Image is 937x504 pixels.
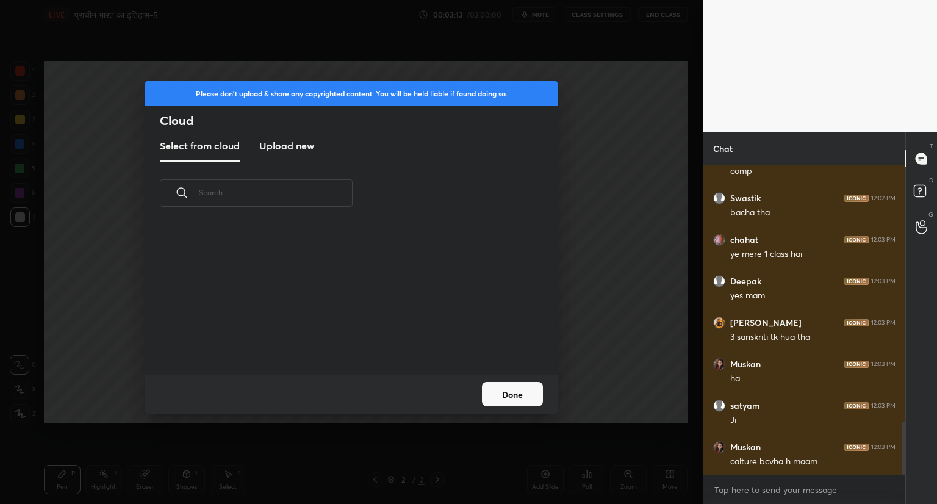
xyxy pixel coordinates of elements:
div: 12:03 PM [871,278,896,285]
div: yes mam [730,290,896,302]
h6: Swastik [730,193,761,204]
div: 3 sanskriti tk hua tha [730,331,896,344]
img: iconic-dark.1390631f.png [844,236,869,243]
div: grid [145,221,543,375]
h6: Muskan [730,442,761,453]
img: default.png [713,400,725,412]
p: G [928,210,933,219]
h2: Cloud [160,113,558,129]
p: Chat [703,132,742,165]
img: 71d8e244de714e35a7bcb41070033b2f.jpg [713,441,725,453]
div: 12:03 PM [871,319,896,326]
img: default.png [713,275,725,287]
div: Please don't upload & share any copyrighted content. You will be held liable if found doing so. [145,81,558,106]
div: 12:03 PM [871,361,896,368]
img: iconic-dark.1390631f.png [844,361,869,368]
p: T [930,142,933,151]
h3: Select from cloud [160,139,240,153]
h3: Upload new [259,139,314,153]
h6: Muskan [730,359,761,370]
div: calture bcvha h maam [730,456,896,468]
div: 12:03 PM [871,444,896,451]
img: iconic-dark.1390631f.png [844,444,869,451]
img: iconic-dark.1390631f.png [844,195,869,202]
h6: chahat [730,234,758,245]
h6: [PERSON_NAME] [730,317,802,328]
img: iconic-dark.1390631f.png [844,402,869,409]
h6: satyam [730,400,760,411]
p: D [929,176,933,185]
div: 12:02 PM [871,195,896,202]
div: ha [730,373,896,385]
img: iconic-dark.1390631f.png [844,278,869,285]
div: comp [730,165,896,178]
div: 12:03 PM [871,402,896,409]
img: 71d8e244de714e35a7bcb41070033b2f.jpg [713,358,725,370]
input: Search [199,167,353,218]
div: bacha tha [730,207,896,219]
div: Ji [730,414,896,427]
img: 00ad941a91024edeaad6ad4946c6729d.jpg [713,317,725,329]
button: Done [482,382,543,406]
img: default.png [713,192,725,204]
img: iconic-dark.1390631f.png [844,319,869,326]
div: grid [703,165,905,475]
div: 12:03 PM [871,236,896,243]
img: 9f2005e9915e4970848351bbb8d9288d.jpg [713,234,725,246]
div: ye mere 1 class hai [730,248,896,261]
h6: Deepak [730,276,761,287]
